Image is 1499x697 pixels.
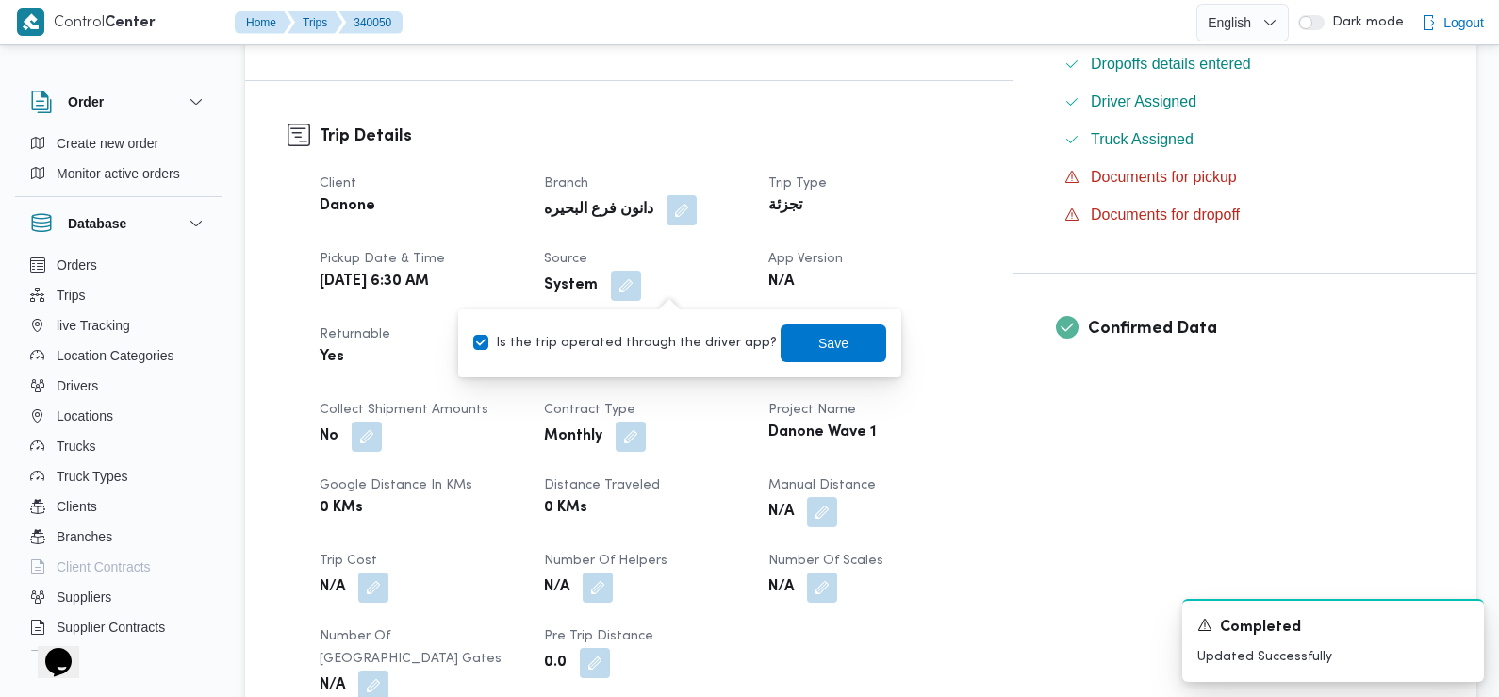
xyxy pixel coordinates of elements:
button: Trucks [23,431,215,461]
p: Updated Successfully [1197,647,1469,667]
span: Project Name [768,404,856,416]
button: Documents for dropoff [1057,200,1434,230]
button: Database [30,212,207,235]
span: Distance Traveled [544,479,660,491]
button: Orders [23,250,215,280]
span: Contract Type [544,404,635,416]
span: Dropoffs details entered [1091,53,1251,75]
span: Truck Types [57,465,127,488]
span: Trip Cost [320,555,377,567]
span: Truck Assigned [1091,131,1194,147]
span: Trip Type [768,177,827,190]
span: Pre Trip Distance [544,630,653,642]
button: Truck Assigned [1057,124,1434,155]
span: Branch [544,177,588,190]
span: Returnable [320,328,390,340]
button: Branches [23,522,215,552]
span: Drivers [57,374,98,397]
button: Drivers [23,371,215,401]
b: No [320,425,338,448]
span: Truck Assigned [1091,128,1194,151]
span: Monitor active orders [57,162,180,185]
h3: Database [68,212,126,235]
span: Manual Distance [768,479,876,491]
span: Logout [1443,11,1484,34]
button: Create new order [23,128,215,158]
button: Locations [23,401,215,431]
span: Collect Shipment Amounts [320,404,488,416]
span: Dropoffs details entered [1091,56,1251,72]
b: دانون فرع البحيره [544,199,653,222]
span: Create new order [57,132,158,155]
button: Trips [288,11,342,34]
button: Location Categories [23,340,215,371]
span: Clients [57,495,97,518]
button: Order [30,91,207,113]
span: Trips [57,284,86,307]
button: Home [235,11,291,34]
span: Driver Assigned [1091,93,1196,109]
div: Order [15,128,222,196]
b: Center [105,16,156,30]
div: Database [15,250,222,658]
span: Dark mode [1325,15,1404,30]
span: Documents for dropoff [1091,207,1240,223]
span: Number of Helpers [544,555,667,567]
button: Suppliers [23,582,215,612]
span: Orders [57,254,97,276]
b: 0 KMs [320,497,363,520]
b: 0 KMs [544,497,587,520]
span: Client Contracts [57,556,151,578]
button: Devices [23,642,215,672]
span: Number of Scales [768,555,883,567]
button: Client Contracts [23,552,215,582]
span: Client [320,177,356,190]
span: Number of [GEOGRAPHIC_DATA] Gates [320,630,502,665]
b: [DATE] 6:30 AM [320,271,429,293]
span: Branches [57,525,112,548]
span: Documents for dropoff [1091,204,1240,226]
span: Completed [1220,617,1301,639]
button: Supplier Contracts [23,612,215,642]
b: Danone [320,195,375,218]
label: Is the trip operated through the driver app? [473,332,777,355]
b: Danone Wave 1 [768,422,876,444]
button: Save [781,324,886,362]
span: Suppliers [57,586,111,608]
b: تجزئة [768,195,802,218]
span: Location Categories [57,344,174,367]
b: N/A [544,576,569,599]
button: 340050 [338,11,403,34]
button: Monitor active orders [23,158,215,189]
span: Save [818,332,848,355]
span: Trucks [57,435,95,457]
span: Documents for pickup [1091,169,1237,185]
b: N/A [768,271,794,293]
iframe: chat widget [19,622,79,678]
button: live Tracking [23,310,215,340]
span: Google distance in KMs [320,479,472,491]
span: Source [544,253,587,265]
h3: Order [68,91,104,113]
span: live Tracking [57,314,130,337]
b: N/A [768,576,794,599]
h3: Trip Details [320,124,970,149]
button: Dropoffs details entered [1057,49,1434,79]
b: Monthly [544,425,602,448]
button: Documents for pickup [1057,162,1434,192]
span: Supplier Contracts [57,616,165,639]
span: Devices [57,646,104,669]
b: N/A [320,576,345,599]
b: N/A [768,501,794,523]
b: System [544,274,598,297]
b: N/A [320,674,345,697]
b: 0.0 [544,652,567,674]
span: Pickup date & time [320,253,445,265]
h3: Confirmed Data [1088,316,1434,341]
button: Logout [1413,4,1491,41]
span: Documents for pickup [1091,166,1237,189]
span: Locations [57,405,113,427]
b: Yes [320,346,344,369]
span: Driver Assigned [1091,91,1196,113]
